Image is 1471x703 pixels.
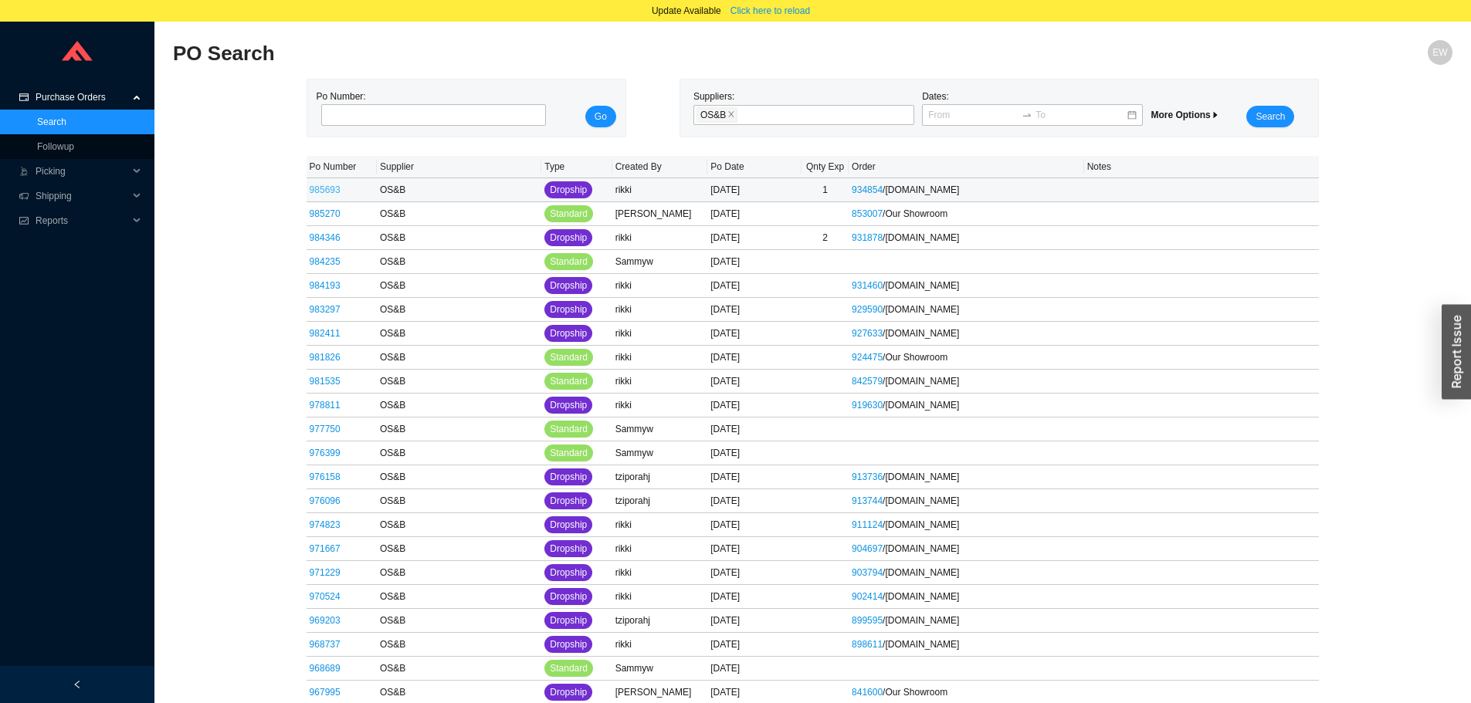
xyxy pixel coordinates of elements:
[707,561,802,585] td: [DATE]
[377,417,541,441] td: OS&B
[707,322,802,346] td: [DATE]
[544,684,592,701] button: Dropship
[852,615,883,626] a: 899595
[1432,40,1447,65] span: EW
[310,639,341,650] a: 968737
[544,636,592,653] button: Dropship
[612,274,708,298] td: rikki
[1035,107,1126,123] input: To
[612,633,708,657] td: rikki
[310,352,341,363] a: 981826
[852,184,883,195] a: 934854
[612,250,708,274] td: Sammyw
[377,156,541,178] th: Supplier
[173,40,1133,67] h2: PO Search
[849,633,1084,657] td: / [DOMAIN_NAME]
[377,202,541,226] td: OS&B
[707,226,802,250] td: [DATE]
[707,633,802,657] td: [DATE]
[36,184,128,208] span: Shipping
[612,609,708,633] td: tziporahj
[852,400,883,411] a: 919630
[541,156,612,178] th: Type
[377,585,541,609] td: OS&B
[849,585,1084,609] td: / [DOMAIN_NAME]
[310,280,341,291] a: 984193
[310,400,341,411] a: 978811
[550,421,588,437] span: Standard
[544,492,592,509] button: Dropship
[612,465,708,489] td: tziporahj
[544,253,593,270] button: Standard
[612,441,708,465] td: Sammyw
[612,370,708,394] td: rikki
[310,495,341,506] a: 976096
[544,325,592,342] button: Dropship
[377,250,541,274] td: OS&B
[550,613,587,628] span: Dropship
[612,489,708,513] td: tziporahj
[852,567,883,578] a: 903794
[550,637,587,652] span: Dropship
[550,206,588,221] span: Standard
[377,370,541,394] td: OS&B
[544,397,592,414] button: Dropship
[307,156,377,178] th: Po Number
[849,156,1084,178] th: Order
[612,322,708,346] td: rikki
[852,639,883,650] a: 898611
[73,680,82,689] span: left
[852,208,883,219] a: 853007
[310,543,341,554] a: 971667
[1022,110,1032,120] span: to
[544,588,592,605] button: Dropship
[377,633,541,657] td: OS&B
[550,397,587,413] span: Dropship
[377,561,541,585] td: OS&B
[707,657,802,681] td: [DATE]
[849,346,1084,370] td: / Our Showroom
[849,537,1084,561] td: / [DOMAIN_NAME]
[377,274,541,298] td: OS&B
[550,493,587,509] span: Dropship
[310,376,341,387] a: 981535
[802,226,849,250] td: 2
[707,465,802,489] td: [DATE]
[310,208,341,219] a: 985270
[550,373,588,389] span: Standard
[550,302,587,317] span: Dropship
[849,226,1084,250] td: / [DOMAIN_NAME]
[612,346,708,370] td: rikki
[707,156,802,178] th: Po Date
[36,159,128,184] span: Picking
[612,202,708,226] td: [PERSON_NAME]
[550,517,587,532] span: Dropship
[550,469,587,485] span: Dropship
[595,109,607,124] span: Go
[612,513,708,537] td: rikki
[849,513,1084,537] td: / [DOMAIN_NAME]
[36,208,128,233] span: Reports
[377,657,541,681] td: OS&B
[707,441,802,465] td: [DATE]
[544,181,592,198] button: Dropship
[852,232,883,243] a: 931878
[377,394,541,417] td: OS&B
[1256,109,1285,124] span: Search
[707,417,802,441] td: [DATE]
[550,278,587,293] span: Dropship
[37,117,66,127] a: Search
[612,657,708,681] td: Sammyw
[550,254,588,269] span: Standard
[1151,110,1219,120] span: More Options
[310,567,341,578] a: 971229
[550,182,587,198] span: Dropship
[550,230,587,245] span: Dropship
[544,564,592,581] button: Dropship
[852,352,883,363] a: 924475
[544,660,593,677] button: Standard
[1022,110,1032,120] span: swap-right
[707,250,802,274] td: [DATE]
[700,108,726,122] span: OS&B
[544,612,592,629] button: Dropship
